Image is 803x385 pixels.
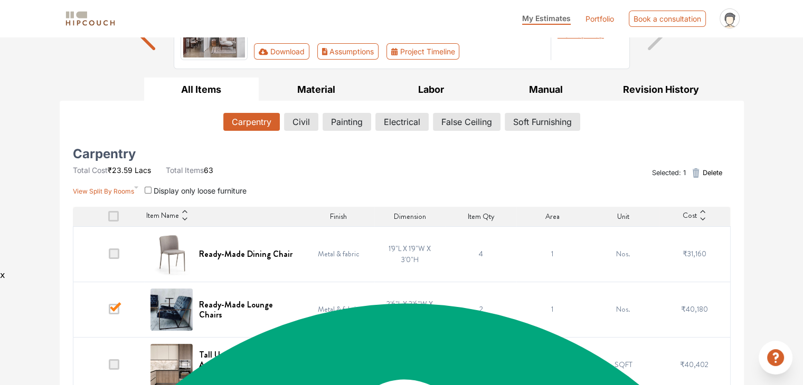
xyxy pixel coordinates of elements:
[135,166,151,175] span: Lacs
[702,168,722,178] span: Delete
[585,13,614,24] a: Portfolio
[488,78,603,101] button: Manual
[254,43,468,60] div: First group
[681,304,708,314] span: ₹40,180
[154,186,247,195] span: Display only loose furniture
[522,14,571,23] span: My Estimates
[317,43,379,60] button: Assumptions
[386,43,459,60] button: Project Timeline
[680,359,708,370] span: ₹40,402
[150,233,193,275] img: Ready-Made Dining Chair
[73,166,108,175] span: Total Cost
[73,176,139,196] button: View Split By Rooms
[374,78,489,101] button: Labor
[284,113,318,131] button: Civil
[73,150,136,158] h5: Carpentry
[603,78,719,101] button: Revision History
[108,166,133,175] span: ₹23.59
[303,282,374,337] td: Metal & fabric
[394,211,426,222] span: Dimension
[433,113,500,131] button: False Ceiling
[254,43,544,60] div: Toolbar with button groups
[166,165,213,176] li: 63
[144,78,259,101] button: All Items
[545,211,559,222] span: Area
[166,166,204,175] span: Total Items
[223,113,280,131] button: Carpentry
[558,30,604,39] span: View Split Up
[683,169,685,177] span: 1
[73,187,134,195] span: View Split By Rooms
[199,249,292,259] h6: Ready-Made Dining Chair
[259,78,374,101] button: Material
[323,113,371,131] button: Painting
[254,43,309,60] button: Download
[588,282,659,337] td: Nos.
[146,210,179,223] span: Item Name
[330,211,347,222] span: Finish
[685,162,726,184] button: Delete
[446,226,517,282] td: 4
[588,226,659,282] td: Nos.
[468,211,495,222] span: Item Qty
[629,11,706,27] div: Book a consultation
[374,282,446,337] td: 2'6"L X 2'6"W X 3'0"H
[516,226,588,282] td: 1
[150,288,193,331] img: Ready-Made Lounge Chairs
[199,350,297,380] h6: Tall Unit For Electrical Appliances In Commercial Ply
[516,282,588,337] td: 1
[446,282,517,337] td: 2
[64,7,117,31] span: logo-horizontal.svg
[683,248,706,259] span: ₹31,160
[199,300,297,320] h6: Ready-Made Lounge Chairs
[651,169,681,177] span: Selected:
[303,226,374,282] td: Metal & fabric
[617,211,629,222] span: Unit
[374,226,446,282] td: 1'9"L X 1'9"W X 3'0"H
[683,210,697,223] span: Cost
[505,113,580,131] button: Soft Furnishing
[64,9,117,28] img: logo-horizontal.svg
[375,113,429,131] button: Electrical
